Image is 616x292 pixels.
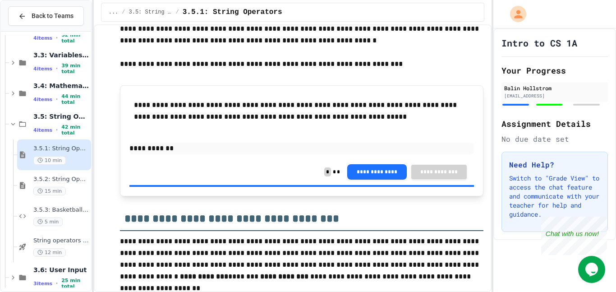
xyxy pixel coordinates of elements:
span: 39 min total [61,63,89,74]
div: [EMAIL_ADDRESS] [504,93,605,99]
p: Switch to "Grade View" to access the chat feature and communicate with your teacher for help and ... [509,174,600,219]
div: No due date set [501,134,608,144]
span: / [122,9,125,16]
span: 10 min [33,156,66,165]
span: 3.3: Variables and Data Types [33,51,89,59]
span: 44 min total [61,93,89,105]
span: 4 items [33,127,52,133]
h1: Intro to CS 1A [501,37,577,49]
span: 4 items [33,35,52,41]
span: 25 min total [61,278,89,289]
span: • [56,65,58,72]
span: 3.4: Mathematical Operators [33,82,89,90]
span: 52 min total [61,32,89,44]
span: ... [109,9,119,16]
span: 4 items [33,97,52,102]
span: 4 items [33,66,52,72]
div: Balin Hollstrom [504,84,605,92]
span: 3.5.3: Basketballs and Footballs [33,206,89,214]
span: 3.5: String Operators [129,9,172,16]
span: 3.6: User Input [33,266,89,274]
h3: Need Help? [509,159,600,170]
span: 3 items [33,281,52,287]
span: 42 min total [61,124,89,136]
h2: Your Progress [501,64,608,77]
span: Back to Teams [32,11,74,21]
span: • [56,34,58,42]
iframe: chat widget [541,217,607,255]
span: / [176,9,179,16]
span: 3.5.1: String Operators [183,7,282,18]
h2: Assignment Details [501,117,608,130]
iframe: chat widget [578,256,607,283]
span: 3.5.1: String Operators [33,145,89,153]
span: • [56,96,58,103]
span: 15 min [33,187,66,195]
span: 3.5.2: String Operators - Review [33,176,89,183]
span: • [56,280,58,287]
div: My Account [501,4,529,24]
span: • [56,126,58,134]
span: 5 min [33,218,63,226]
span: 12 min [33,248,66,257]
span: 3.5: String Operators [33,112,89,121]
span: String operators - Quiz [33,237,89,245]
